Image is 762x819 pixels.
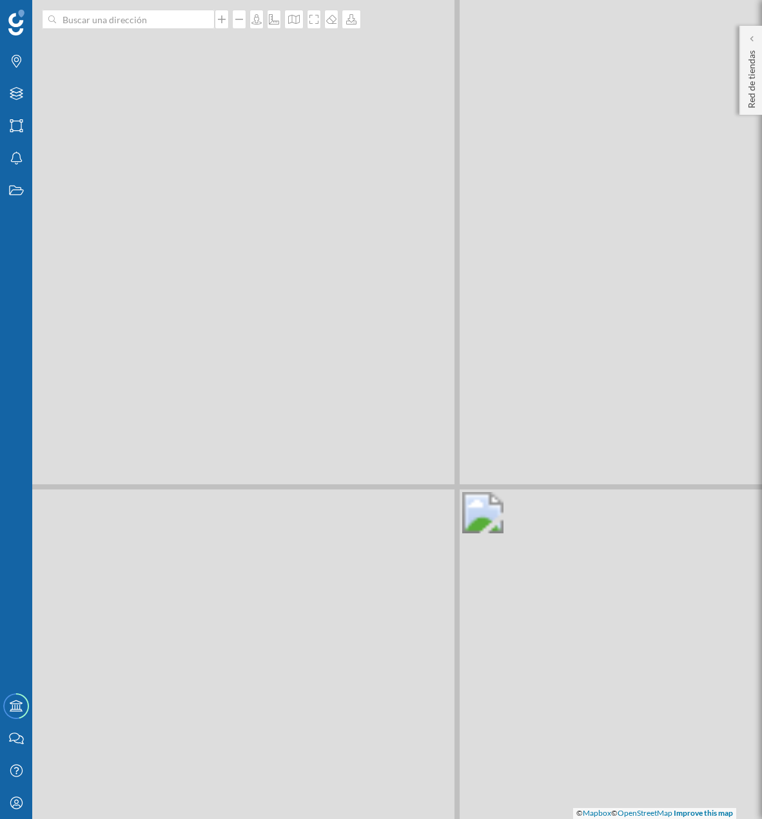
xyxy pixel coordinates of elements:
a: Improve this map [674,808,733,818]
img: Geoblink Logo [8,10,24,35]
a: Mapbox [583,808,611,818]
span: Soporte [26,9,72,21]
div: © © [573,808,736,819]
a: OpenStreetMap [618,808,672,818]
p: Red de tiendas [745,45,758,108]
